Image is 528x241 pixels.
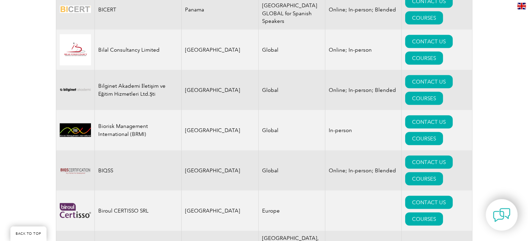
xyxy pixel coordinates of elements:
a: COURSES [405,172,443,186]
a: CONTACT US [405,156,453,169]
td: Online; In-person [325,30,402,70]
td: Biroul CERTISSO SRL [94,191,181,231]
a: COURSES [405,213,443,226]
img: d424547b-a6e0-e911-a812-000d3a795b83-logo.png [60,1,91,18]
img: contact-chat.png [493,206,510,224]
img: d01771b9-0638-ef11-a316-00224812a81c-logo.jpg [60,123,91,137]
a: COURSES [405,132,443,145]
td: Global [259,30,325,70]
a: COURSES [405,92,443,105]
img: a1985bb7-a6fe-eb11-94ef-002248181dbe-logo.png [60,81,91,98]
td: Biorisk Management International (BRMI) [94,110,181,150]
td: [GEOGRAPHIC_DATA] [181,150,259,191]
td: Europe [259,191,325,231]
a: COURSES [405,11,443,25]
img: 13dcf6a5-49c1-ed11-b597-0022481565fd-logo.png [60,155,91,186]
img: 48480d59-8fd2-ef11-a72f-002248108aed-logo.png [60,203,91,218]
img: 2f91f213-be97-eb11-b1ac-00224815388c-logo.jpg [60,34,91,66]
td: BIQSS [94,150,181,191]
td: In-person [325,110,402,150]
td: [GEOGRAPHIC_DATA] [181,30,259,70]
img: en [517,3,526,9]
td: [GEOGRAPHIC_DATA] [181,70,259,110]
td: Global [259,70,325,110]
td: [GEOGRAPHIC_DATA] [181,110,259,150]
a: CONTACT US [405,115,453,129]
td: Bilal Consultancy Limited [94,30,181,70]
td: Online; In-person; Blended [325,150,402,191]
a: COURSES [405,52,443,65]
a: BACK TO TOP [10,226,47,241]
a: CONTACT US [405,75,453,88]
td: Global [259,150,325,191]
td: Global [259,110,325,150]
td: Bilginet Akademi İletişim ve Eğitim Hizmetleri Ltd.Şti [94,70,181,110]
td: [GEOGRAPHIC_DATA] [181,191,259,231]
a: CONTACT US [405,35,453,48]
td: Online; In-person; Blended [325,70,402,110]
a: CONTACT US [405,196,453,209]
